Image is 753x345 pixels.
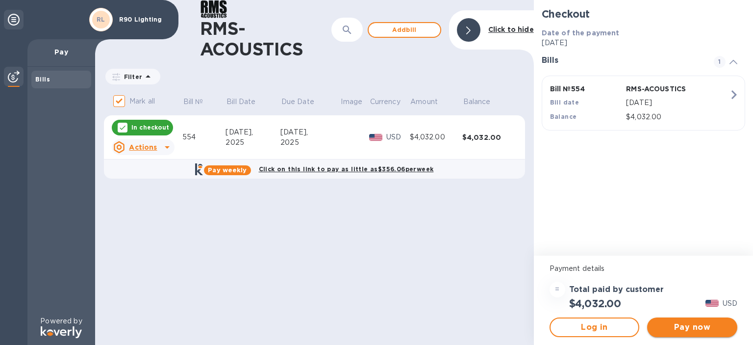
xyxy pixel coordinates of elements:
[655,321,729,333] span: Pay now
[550,264,737,274] p: Payment details
[119,16,168,23] p: R90 Lighting
[280,127,340,137] div: [DATE],
[182,132,226,142] div: 554
[226,97,268,107] span: Bill Date
[370,97,401,107] p: Currency
[550,113,577,120] b: Balance
[259,165,434,173] b: Click on this link to pay as little as $356.06 per week
[40,316,82,326] p: Powered by
[35,47,87,57] p: Pay
[341,97,362,107] p: Image
[462,133,515,142] div: $4,032.00
[183,97,216,107] span: Bill №
[281,97,327,107] span: Due Date
[97,16,105,23] b: RL
[386,132,410,142] p: USD
[626,84,699,94] p: RMS-ACOUSTICS
[647,318,737,337] button: Pay now
[542,8,745,20] h2: Checkout
[558,321,631,333] span: Log in
[542,29,620,37] b: Date of the payment
[410,132,462,142] div: $4,032.00
[550,318,640,337] button: Log in
[368,22,441,38] button: Addbill
[129,96,155,106] p: Mark all
[542,56,702,65] h3: Bills
[705,300,719,307] img: USD
[542,76,745,131] button: Bill №554RMS-ACOUSTICSBill date[DATE]Balance$4,032.00
[183,97,203,107] p: Bill №
[281,97,314,107] p: Due Date
[131,123,169,132] p: In checkout
[626,98,729,108] p: [DATE]
[542,38,745,48] p: [DATE]
[410,97,451,107] span: Amount
[463,97,503,107] span: Balance
[226,137,280,148] div: 2025
[208,166,247,174] b: Pay weekly
[35,76,50,83] b: Bills
[129,143,157,151] u: Actions
[550,84,623,94] p: Bill № 554
[569,297,621,310] h2: $4,032.00
[488,26,534,33] b: Click to hide
[410,97,438,107] p: Amount
[120,73,142,81] p: Filter
[723,298,737,309] p: USD
[200,18,331,59] h1: RMS-ACOUSTICS
[226,127,280,137] div: [DATE],
[369,134,382,141] img: USD
[280,137,340,148] div: 2025
[376,24,432,36] span: Add bill
[41,326,82,338] img: Logo
[550,282,565,297] div: =
[550,99,579,106] b: Bill date
[226,97,255,107] p: Bill Date
[569,285,664,294] h3: Total paid by customer
[626,112,729,122] p: $4,032.00
[714,56,726,68] span: 1
[463,97,491,107] p: Balance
